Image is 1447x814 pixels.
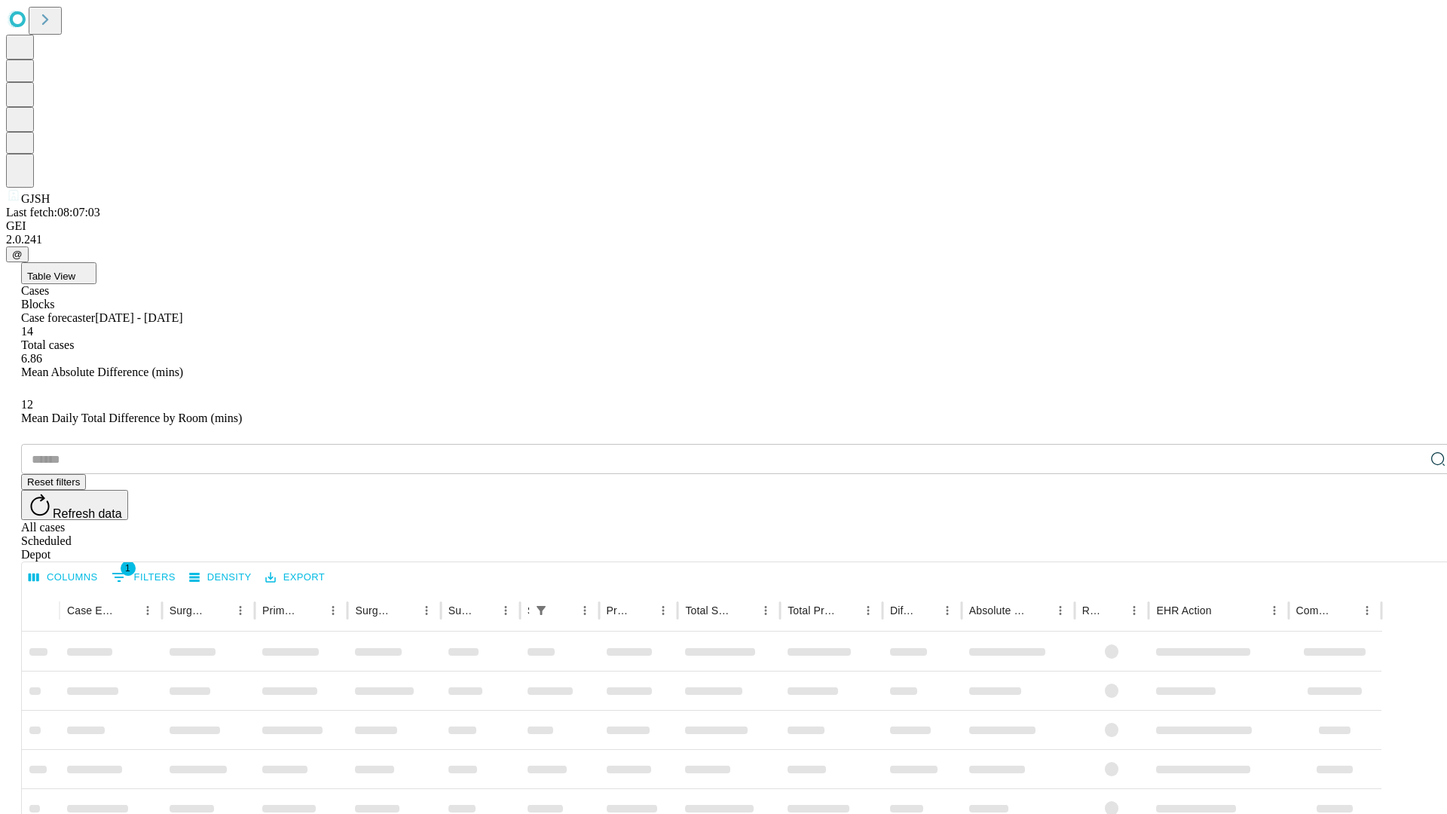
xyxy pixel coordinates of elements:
button: Select columns [25,566,102,589]
div: GEI [6,219,1441,233]
div: Resolved in EHR [1082,604,1102,617]
button: Show filters [531,600,552,621]
div: Surgery Name [355,604,393,617]
span: 12 [21,398,33,411]
button: Sort [1103,600,1124,621]
div: Case Epic Id [67,604,115,617]
div: Absolute Difference [969,604,1027,617]
span: 6.86 [21,352,42,365]
span: 14 [21,325,33,338]
span: Case forecaster [21,311,95,324]
span: 1 [121,561,136,576]
button: Reset filters [21,474,86,490]
button: Menu [137,600,158,621]
button: Table View [21,262,96,284]
div: Surgery Date [448,604,473,617]
div: Scheduled In Room Duration [528,604,529,617]
div: Surgeon Name [170,604,207,617]
span: Total cases [21,338,74,351]
button: Sort [1029,600,1050,621]
button: Sort [116,600,137,621]
button: Sort [837,600,858,621]
button: Menu [1124,600,1145,621]
button: Sort [1213,600,1234,621]
button: @ [6,246,29,262]
span: Mean Absolute Difference (mins) [21,366,183,378]
span: [DATE] - [DATE] [95,311,182,324]
button: Sort [632,600,653,621]
button: Menu [1264,600,1285,621]
span: Reset filters [27,476,80,488]
button: Menu [416,600,437,621]
button: Menu [1357,600,1378,621]
span: @ [12,249,23,260]
button: Menu [574,600,595,621]
button: Sort [1335,600,1357,621]
div: 2.0.241 [6,233,1441,246]
div: Total Predicted Duration [788,604,835,617]
button: Sort [553,600,574,621]
button: Density [185,566,255,589]
div: Comments [1296,604,1334,617]
button: Sort [301,600,323,621]
button: Menu [653,600,674,621]
button: Menu [495,600,516,621]
button: Menu [230,600,251,621]
span: Mean Daily Total Difference by Room (mins) [21,412,242,424]
button: Export [262,566,329,589]
div: Predicted In Room Duration [607,604,631,617]
button: Sort [474,600,495,621]
span: Refresh data [53,507,122,520]
button: Menu [937,600,958,621]
span: GJSH [21,192,50,205]
span: Last fetch: 08:07:03 [6,206,100,219]
button: Menu [323,600,344,621]
div: EHR Action [1156,604,1211,617]
button: Sort [916,600,937,621]
button: Menu [858,600,879,621]
div: Difference [890,604,914,617]
div: 1 active filter [531,600,552,621]
button: Sort [395,600,416,621]
button: Sort [734,600,755,621]
button: Sort [209,600,230,621]
span: Table View [27,271,75,282]
button: Show filters [108,565,179,589]
button: Refresh data [21,490,128,520]
button: Menu [1050,600,1071,621]
button: Menu [755,600,776,621]
div: Total Scheduled Duration [685,604,733,617]
div: Primary Service [262,604,300,617]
